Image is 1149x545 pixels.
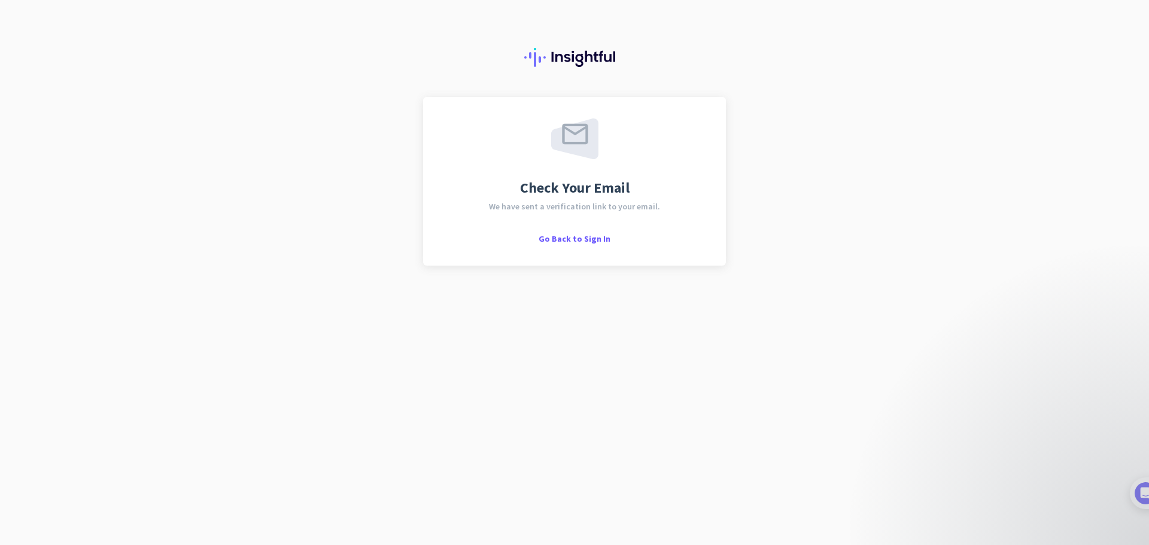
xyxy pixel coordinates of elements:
span: Go Back to Sign In [539,233,610,244]
img: email-sent [551,118,598,159]
span: Check Your Email [520,181,630,195]
img: Insightful [524,48,625,67]
iframe: Intercom notifications message [904,367,1143,515]
span: We have sent a verification link to your email. [489,202,660,211]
